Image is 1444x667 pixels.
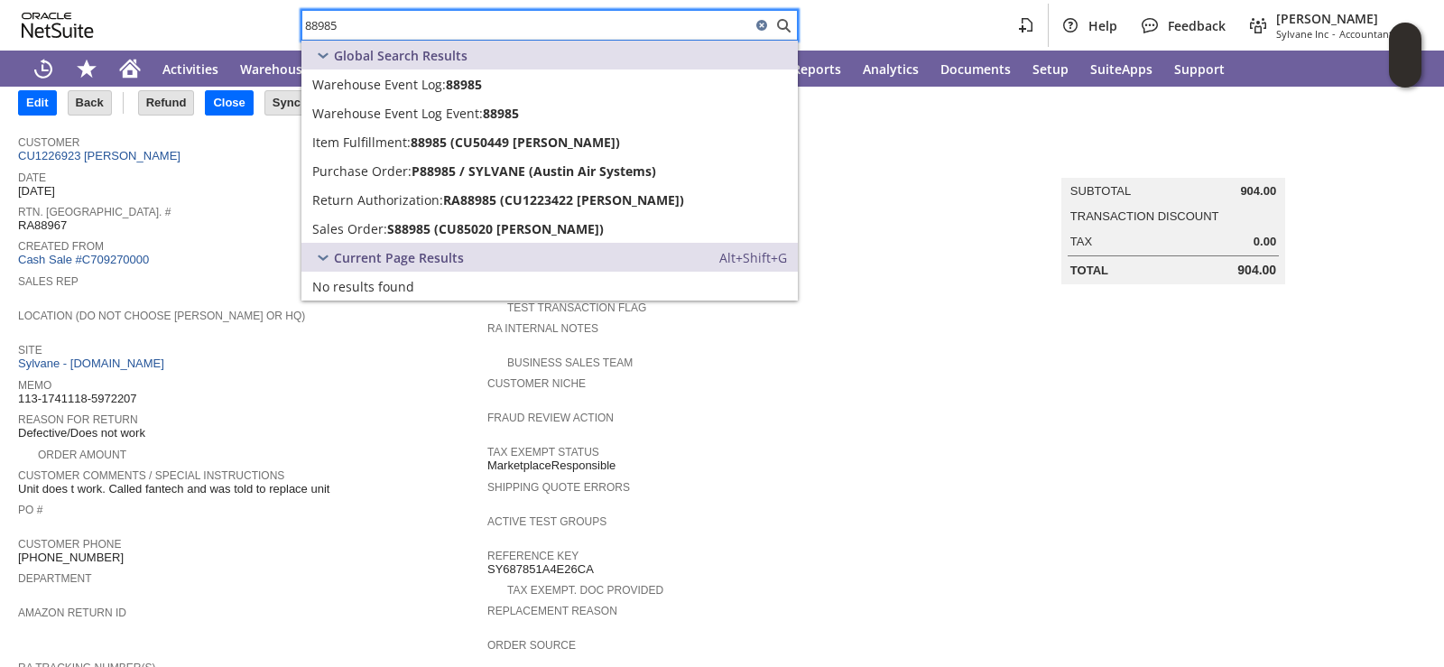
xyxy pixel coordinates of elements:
span: Global Search Results [334,47,467,64]
a: Created From [18,240,104,253]
a: Customer Comments / Special Instructions [18,469,284,482]
svg: Home [119,58,141,79]
span: Documents [940,60,1011,78]
svg: logo [22,13,94,38]
caption: Summary [1061,149,1285,178]
span: No results found [312,278,414,295]
a: Activities [152,51,229,87]
span: Accountant (F1) [1339,27,1412,41]
a: Support [1163,51,1236,87]
a: Date [18,171,46,184]
span: Feedback [1168,17,1226,34]
a: Reports [782,51,852,87]
a: Warehouse Event Log:88985Edit: [301,69,798,98]
svg: Shortcuts [76,58,97,79]
span: 88985 (CU50449 [PERSON_NAME]) [411,134,620,151]
a: Warehouse Event Log Event:88985Edit: [301,98,798,127]
iframe: Click here to launch Oracle Guided Learning Help Panel [1389,23,1421,88]
input: Refund [139,91,194,115]
span: 113-1741118-5972207 [18,392,137,406]
span: 904.00 [1237,263,1276,278]
a: Amazon Return ID [18,607,126,619]
a: Transaction Discount [1070,209,1219,223]
span: Setup [1032,60,1069,78]
span: Purchase Order: [312,162,412,180]
a: CU1226923 [PERSON_NAME] [18,149,185,162]
span: Warehouse [240,60,310,78]
a: Reference Key [487,550,579,562]
a: Warehouse [229,51,320,87]
a: Rtn. [GEOGRAPHIC_DATA]. # [18,206,171,218]
span: SuiteApps [1090,60,1152,78]
input: Close [206,91,252,115]
span: P88985 / SYLVANE (Austin Air Systems) [412,162,656,180]
span: Unit does t work. Called fantech and was told to replace unit [18,482,329,496]
input: Search [302,14,751,36]
span: 88985 [446,76,482,93]
span: S88985 (CU85020 [PERSON_NAME]) [387,220,604,237]
span: Current Page Results [334,249,464,266]
a: Cash Sale #C709270000 [18,253,149,266]
a: Location (Do Not Choose [PERSON_NAME] or HQ) [18,310,305,322]
a: Replacement reason [487,605,617,617]
a: Customer [18,136,79,149]
a: Analytics [852,51,930,87]
a: Tax Exempt. Doc Provided [507,584,663,597]
input: Edit [19,91,56,115]
a: RA Internal Notes [487,322,598,335]
span: Warehouse Event Log: [312,76,446,93]
a: Home [108,51,152,87]
span: [DATE] [18,184,55,199]
a: Reason For Return [18,413,138,426]
span: Warehouse Event Log Event: [312,105,483,122]
span: 904.00 [1240,184,1276,199]
a: Purchase Order:P88985 / SYLVANE (Austin Air Systems)Edit: [301,156,798,185]
a: Sales Rep [18,275,79,288]
svg: Recent Records [32,58,54,79]
span: RA88985 (CU1223422 [PERSON_NAME]) [443,191,684,208]
a: Recent Records [22,51,65,87]
a: Customer Niche [487,377,586,390]
span: Oracle Guided Learning Widget. To move around, please hold and drag [1389,56,1421,88]
a: Setup [1022,51,1079,87]
a: Documents [930,51,1022,87]
span: Alt+Shift+G [719,249,787,266]
a: Business Sales Team [507,357,633,369]
a: Subtotal [1070,184,1131,198]
a: Order Source [487,639,576,652]
a: Sylvane - [DOMAIN_NAME] [18,357,169,370]
span: SY687851A4E26CA [487,562,594,577]
span: 0.00 [1254,235,1276,249]
a: Shipping Quote Errors [487,481,630,494]
span: Help [1088,17,1117,34]
span: Activities [162,60,218,78]
a: Fraud Review Action [487,412,614,424]
a: Tax Exempt Status [487,446,599,459]
span: Support [1174,60,1225,78]
a: Active Test Groups [487,515,606,528]
a: Order Amount [38,449,126,461]
span: Sales Order: [312,220,387,237]
svg: Search [773,14,794,36]
span: [PERSON_NAME] [1276,10,1412,27]
span: Return Authorization: [312,191,443,208]
span: Sylvane Inc [1276,27,1328,41]
span: Reports [792,60,841,78]
span: [PHONE_NUMBER] [18,551,124,565]
a: Total [1070,264,1108,277]
span: 88985 [483,105,519,122]
input: Back [69,91,111,115]
a: Memo [18,379,51,392]
a: No results found [301,272,798,301]
a: Department [18,572,92,585]
a: Test Transaction Flag [507,301,646,314]
input: Sync To Database [265,91,380,115]
a: SuiteApps [1079,51,1163,87]
a: PO # [18,504,42,516]
a: Customer Phone [18,538,121,551]
span: Analytics [863,60,919,78]
a: Tax [1070,235,1092,248]
div: Shortcuts [65,51,108,87]
span: RA88967 [18,218,67,233]
span: - [1332,27,1336,41]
